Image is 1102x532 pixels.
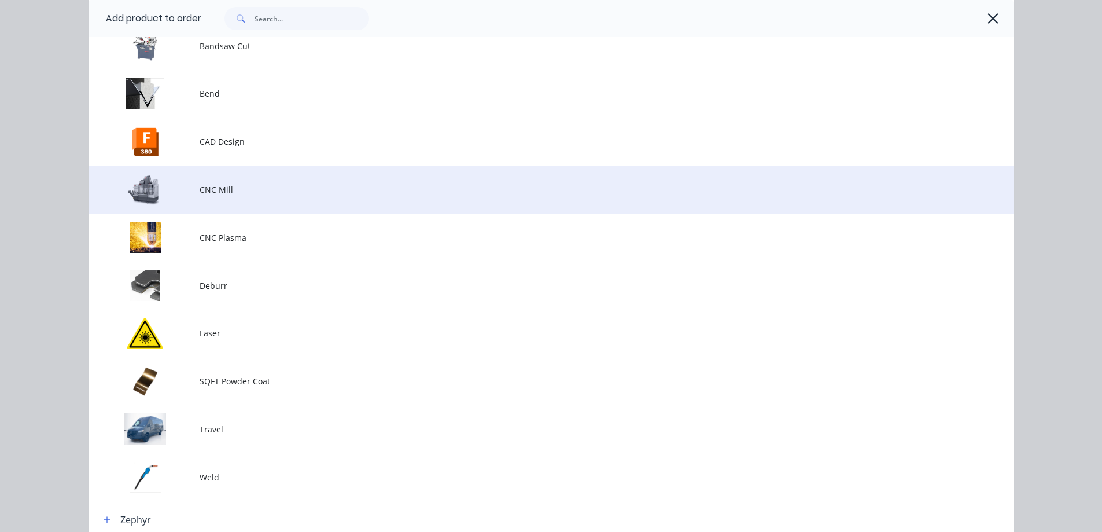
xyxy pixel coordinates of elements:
input: Search... [255,7,369,30]
div: Zephyr [120,513,151,527]
span: Laser [200,327,851,339]
span: SQFT Powder Coat [200,375,851,387]
span: Weld [200,471,851,483]
span: Travel [200,423,851,435]
span: CNC Plasma [200,232,851,244]
span: CNC Mill [200,184,851,196]
span: Bandsaw Cut [200,40,851,52]
span: CAD Design [200,135,851,148]
span: Bend [200,87,851,100]
span: Deburr [200,280,851,292]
